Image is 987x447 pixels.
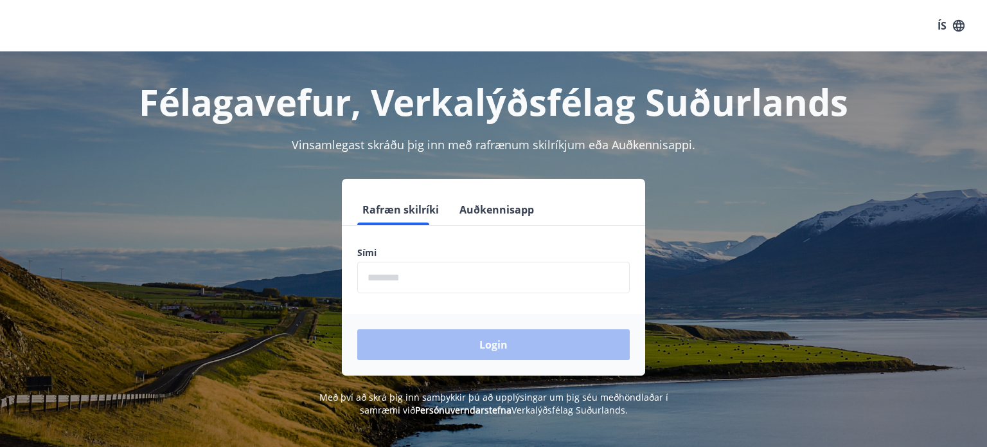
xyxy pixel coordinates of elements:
[46,77,941,126] h1: Félagavefur, Verkalýðsfélag Suðurlands
[357,246,630,259] label: Sími
[454,194,539,225] button: Auðkennisapp
[319,391,668,416] span: Með því að skrá þig inn samþykkir þú að upplýsingar um þig séu meðhöndlaðar í samræmi við Verkalý...
[292,137,695,152] span: Vinsamlegast skráðu þig inn með rafrænum skilríkjum eða Auðkennisappi.
[357,194,444,225] button: Rafræn skilríki
[930,14,972,37] button: ÍS
[415,404,511,416] a: Persónuverndarstefna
